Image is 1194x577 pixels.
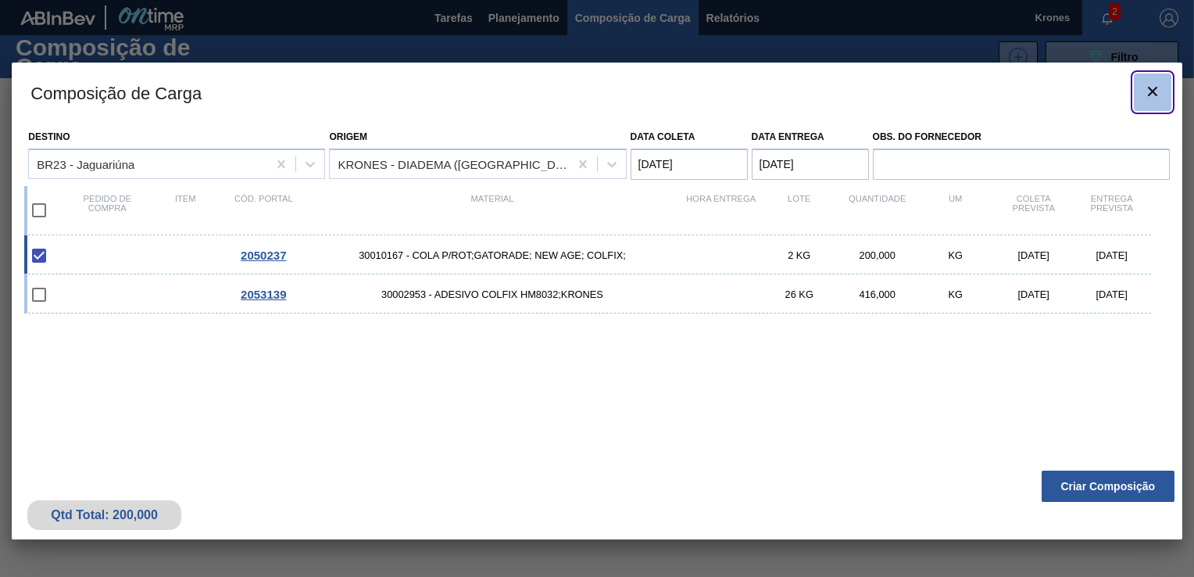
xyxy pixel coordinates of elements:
button: Criar Composição [1042,471,1174,502]
div: 2 KG [760,249,838,261]
label: Data Entrega [752,131,824,142]
div: Qtd Total: 200,000 [39,508,170,522]
div: Material [302,194,681,227]
div: 416,000 [838,288,917,300]
div: Lote [760,194,838,227]
label: Data coleta [631,131,695,142]
div: Ir para o Pedido [224,288,302,301]
div: KG [917,249,995,261]
label: Destino [28,131,70,142]
div: Cód. Portal [224,194,302,227]
span: 30010167 - COLA P/ROT;GATORADE; NEW AGE; COLFIX; [302,249,681,261]
div: Coleta Prevista [995,194,1073,227]
h3: Composição de Carga [12,63,1181,122]
span: 30002953 - ADESIVO COLFIX HM8032;KRONES [302,288,681,300]
span: 2053139 [241,288,286,301]
div: [DATE] [995,288,1073,300]
div: BR23 - Jaguariúna [37,157,134,170]
div: UM [917,194,995,227]
div: Entrega Prevista [1073,194,1151,227]
div: [DATE] [995,249,1073,261]
input: dd/mm/yyyy [631,149,748,180]
span: 2050237 [241,249,286,262]
label: Origem [329,131,367,142]
label: Obs. do Fornecedor [873,126,1170,149]
div: Quantidade [838,194,917,227]
div: [DATE] [1073,288,1151,300]
div: Pedido de compra [68,194,146,227]
div: 200,000 [838,249,917,261]
div: KRONES - DIADEMA ([GEOGRAPHIC_DATA]) [338,157,570,170]
div: Ir para o Pedido [224,249,302,262]
div: [DATE] [1073,249,1151,261]
div: Item [146,194,224,227]
div: 26 KG [760,288,838,300]
input: dd/mm/yyyy [752,149,869,180]
div: KG [917,288,995,300]
div: Hora Entrega [682,194,760,227]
